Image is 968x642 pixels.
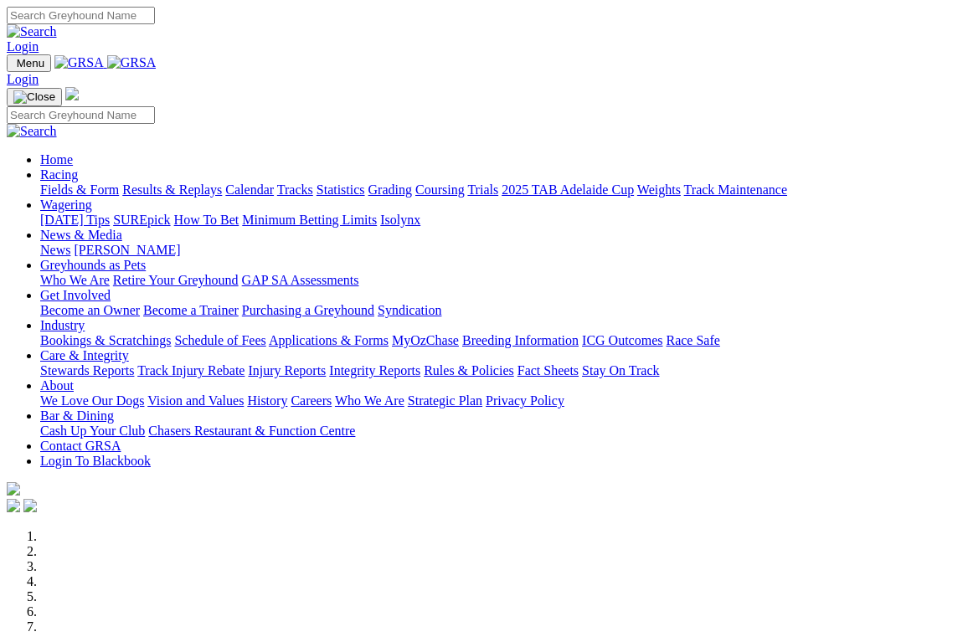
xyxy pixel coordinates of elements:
a: Contact GRSA [40,439,121,453]
div: Bar & Dining [40,424,961,439]
a: Race Safe [666,333,719,347]
a: Isolynx [380,213,420,227]
a: News & Media [40,228,122,242]
a: Racing [40,167,78,182]
div: About [40,393,961,408]
a: Who We Are [40,273,110,287]
a: Greyhounds as Pets [40,258,146,272]
a: GAP SA Assessments [242,273,359,287]
a: Rules & Policies [424,363,514,377]
a: Bookings & Scratchings [40,333,171,347]
a: News [40,243,70,257]
a: Login [7,39,39,54]
div: Racing [40,182,961,198]
img: logo-grsa-white.png [65,87,79,100]
div: Greyhounds as Pets [40,273,961,288]
button: Toggle navigation [7,54,51,72]
a: About [40,378,74,393]
a: Schedule of Fees [174,333,265,347]
a: We Love Our Dogs [40,393,144,408]
a: Trials [467,182,498,197]
a: Industry [40,318,85,332]
div: Care & Integrity [40,363,961,378]
img: facebook.svg [7,499,20,512]
button: Toggle navigation [7,88,62,106]
img: GRSA [107,55,157,70]
a: Wagering [40,198,92,212]
a: Careers [291,393,332,408]
a: [PERSON_NAME] [74,243,180,257]
a: Who We Are [335,393,404,408]
a: Privacy Policy [486,393,564,408]
img: twitter.svg [23,499,37,512]
a: Home [40,152,73,167]
a: How To Bet [174,213,239,227]
a: Cash Up Your Club [40,424,145,438]
a: Purchasing a Greyhound [242,303,374,317]
a: Results & Replays [122,182,222,197]
img: Search [7,24,57,39]
input: Search [7,106,155,124]
a: Track Maintenance [684,182,787,197]
a: Tracks [277,182,313,197]
span: Menu [17,57,44,69]
img: Close [13,90,55,104]
a: SUREpick [113,213,170,227]
a: Fact Sheets [517,363,579,377]
a: MyOzChase [392,333,459,347]
a: Strategic Plan [408,393,482,408]
a: [DATE] Tips [40,213,110,227]
a: Fields & Form [40,182,119,197]
div: Industry [40,333,961,348]
a: Weights [637,182,681,197]
a: Login To Blackbook [40,454,151,468]
a: Stay On Track [582,363,659,377]
a: Chasers Restaurant & Function Centre [148,424,355,438]
a: Applications & Forms [269,333,389,347]
a: Syndication [378,303,441,317]
div: Get Involved [40,303,961,318]
a: Stewards Reports [40,363,134,377]
a: 2025 TAB Adelaide Cup [502,182,634,197]
input: Search [7,7,155,24]
a: Retire Your Greyhound [113,273,239,287]
a: Become a Trainer [143,303,239,317]
a: ICG Outcomes [582,333,662,347]
div: News & Media [40,243,961,258]
a: Injury Reports [248,363,326,377]
a: Integrity Reports [329,363,420,377]
a: Coursing [415,182,465,197]
img: Search [7,124,57,139]
div: Wagering [40,213,961,228]
a: Calendar [225,182,274,197]
a: Minimum Betting Limits [242,213,377,227]
a: Grading [368,182,412,197]
a: Track Injury Rebate [137,363,245,377]
a: Care & Integrity [40,348,129,362]
a: Become an Owner [40,303,140,317]
img: logo-grsa-white.png [7,482,20,496]
a: Login [7,72,39,86]
a: Vision and Values [147,393,244,408]
a: Breeding Information [462,333,579,347]
a: Statistics [317,182,365,197]
img: GRSA [54,55,104,70]
a: Bar & Dining [40,408,114,423]
a: History [247,393,287,408]
a: Get Involved [40,288,111,302]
